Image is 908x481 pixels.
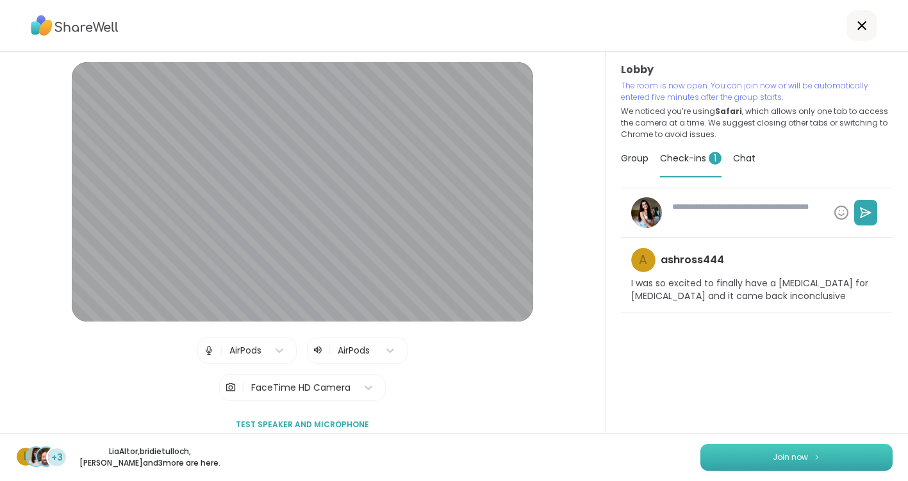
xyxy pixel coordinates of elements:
[27,448,45,466] img: bridietulloch
[661,253,724,267] h4: ashross444
[225,375,236,400] img: Camera
[733,152,755,165] span: Chat
[660,152,722,165] span: Check-ins
[203,338,215,363] img: Microphone
[621,62,893,77] h3: Lobby
[24,448,28,465] span: L
[639,251,647,270] span: a
[242,375,245,400] span: |
[251,381,351,395] div: FaceTime HD Camera
[78,446,222,469] p: LiaAltor , bridietulloch , [PERSON_NAME] and 3 more are here.
[229,344,261,357] div: AirPods
[51,451,63,464] span: +3
[621,80,893,103] p: The room is now open. You can join now or will be automatically entered five minutes after the gr...
[715,106,742,117] b: Safari
[631,197,662,228] img: elenacarr0ll
[31,11,119,40] img: ShareWell Logo
[328,343,331,358] span: |
[621,152,648,165] span: Group
[773,452,808,463] span: Join now
[37,448,55,466] img: Brian_L
[700,444,893,471] button: Join now
[709,152,722,165] span: 1
[631,277,882,302] p: I was so excited to finally have a [MEDICAL_DATA] for [MEDICAL_DATA] and it came back inconclusive
[236,419,369,430] span: Test speaker and microphone
[231,411,374,438] button: Test speaker and microphone
[813,453,821,461] img: ShareWell Logomark
[621,106,893,140] p: We noticed you’re using , which allows only one tab to access the camera at a time. We suggest cl...
[220,338,223,363] span: |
